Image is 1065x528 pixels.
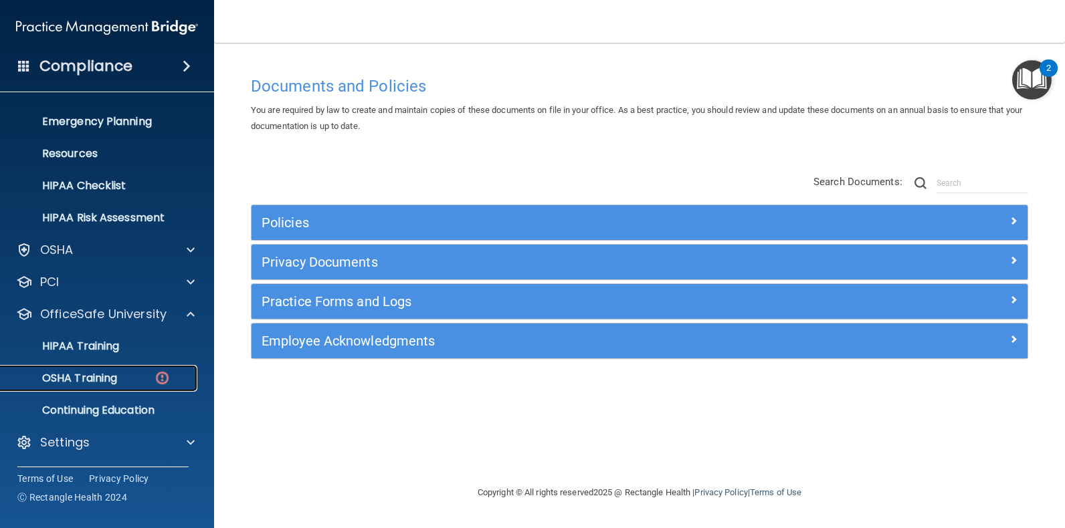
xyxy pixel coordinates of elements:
a: Privacy Policy [694,487,747,497]
p: Continuing Education [9,404,191,417]
h5: Policies [262,215,824,230]
h4: Documents and Policies [251,78,1028,95]
p: OSHA [40,242,74,258]
img: PMB logo [16,14,198,41]
a: OSHA [16,242,195,258]
p: HIPAA Training [9,340,119,353]
span: Ⓒ Rectangle Health 2024 [17,491,127,504]
input: Search [937,173,1028,193]
h4: Compliance [39,57,132,76]
h5: Privacy Documents [262,255,824,269]
p: OSHA Training [9,372,117,385]
button: Open Resource Center, 2 new notifications [1012,60,1052,100]
p: Emergency Planning [9,115,191,128]
a: Policies [262,212,1018,233]
a: Privacy Policy [89,472,149,485]
h5: Employee Acknowledgments [262,334,824,348]
p: Resources [9,147,191,160]
a: Terms of Use [17,472,73,485]
p: HIPAA Risk Assessment [9,211,191,225]
a: PCI [16,274,195,290]
a: Settings [16,434,195,450]
span: Search Documents: [813,176,902,188]
img: ic-search.3b580494.png [914,177,927,189]
a: OfficeSafe University [16,306,195,322]
span: You are required by law to create and maintain copies of these documents on file in your office. ... [251,105,1022,131]
a: Practice Forms and Logs [262,291,1018,312]
a: Privacy Documents [262,251,1018,273]
p: PCI [40,274,59,290]
h5: Practice Forms and Logs [262,294,824,309]
p: HIPAA Checklist [9,179,191,192]
p: OfficeSafe University [40,306,167,322]
div: Copyright © All rights reserved 2025 @ Rectangle Health | | [395,471,884,514]
a: Employee Acknowledgments [262,330,1018,352]
a: Terms of Use [750,487,801,497]
div: 2 [1046,68,1051,86]
img: danger-circle.6113f641.png [154,370,171,386]
p: Settings [40,434,90,450]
